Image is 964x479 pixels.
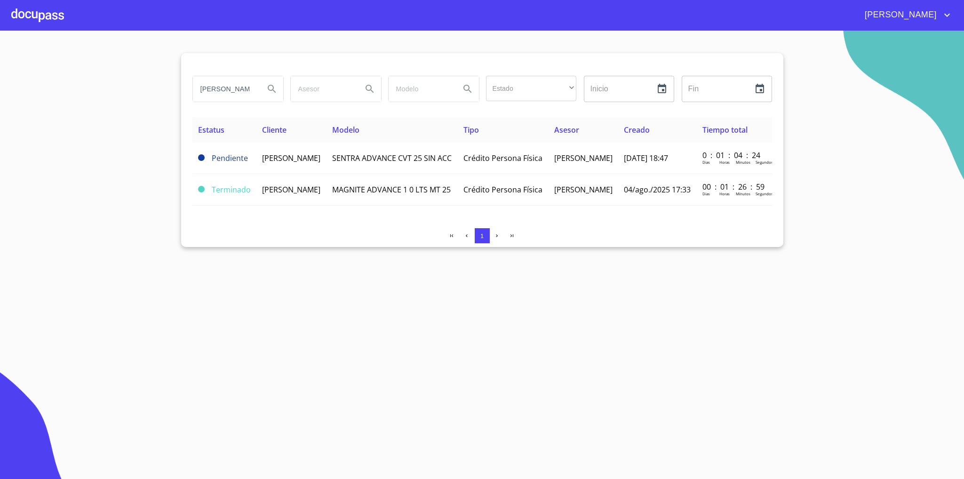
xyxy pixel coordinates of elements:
p: Dias [702,160,710,165]
button: 1 [475,228,490,243]
span: [PERSON_NAME] [858,8,941,23]
span: Tiempo total [702,125,748,135]
span: [PERSON_NAME] [262,184,320,195]
p: 00 : 01 : 26 : 59 [702,182,766,192]
span: 1 [480,232,484,239]
span: Pendiente [198,154,205,161]
p: Horas [719,191,730,196]
p: Segundos [756,191,773,196]
span: Cliente [262,125,287,135]
span: Crédito Persona Física [463,184,542,195]
span: [PERSON_NAME] [554,153,613,163]
p: Horas [719,160,730,165]
span: [PERSON_NAME] [262,153,320,163]
span: Tipo [463,125,479,135]
button: Search [456,78,479,100]
span: [DATE] 18:47 [624,153,668,163]
p: Segundos [756,160,773,165]
span: Estatus [198,125,224,135]
span: MAGNITE ADVANCE 1 0 LTS MT 25 [332,184,451,195]
button: Search [261,78,283,100]
div: ​ [486,76,576,101]
input: search [291,76,355,102]
input: search [193,76,257,102]
span: [PERSON_NAME] [554,184,613,195]
p: 0 : 01 : 04 : 24 [702,150,766,160]
span: Asesor [554,125,579,135]
span: Terminado [212,184,251,195]
p: Dias [702,191,710,196]
span: 04/ago./2025 17:33 [624,184,691,195]
span: Modelo [332,125,359,135]
span: Crédito Persona Física [463,153,542,163]
span: Pendiente [212,153,248,163]
span: Creado [624,125,650,135]
button: account of current user [858,8,953,23]
p: Minutos [736,191,750,196]
p: Minutos [736,160,750,165]
span: Terminado [198,186,205,192]
input: search [389,76,453,102]
span: SENTRA ADVANCE CVT 25 SIN ACC [332,153,452,163]
button: Search [359,78,381,100]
